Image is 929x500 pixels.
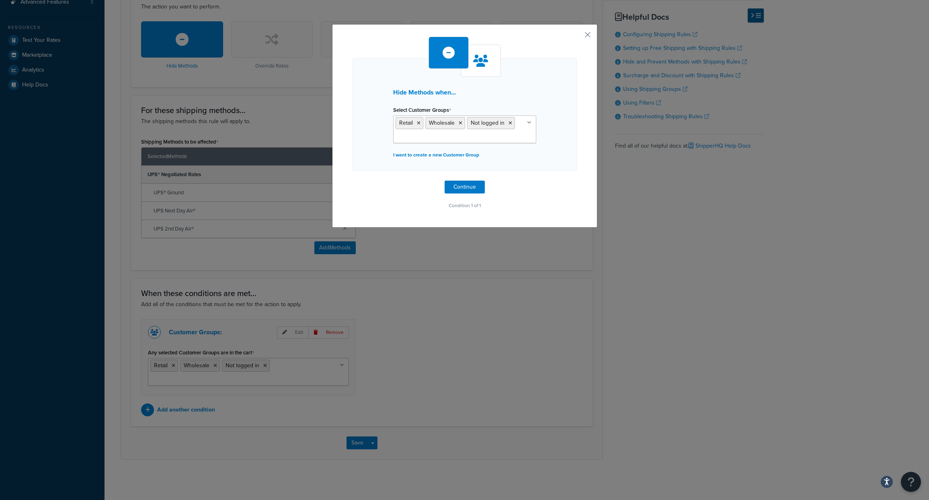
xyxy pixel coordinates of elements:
[393,89,536,96] h3: Hide Methods when...
[353,200,577,211] p: Condition 1 of 1
[471,119,504,127] span: Not logged in
[393,149,536,160] p: I want to create a new Customer Group
[445,181,485,193] button: Continue
[393,107,451,113] label: Select Customer Groups
[429,119,455,127] span: Wholesale
[399,119,413,127] span: Retail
